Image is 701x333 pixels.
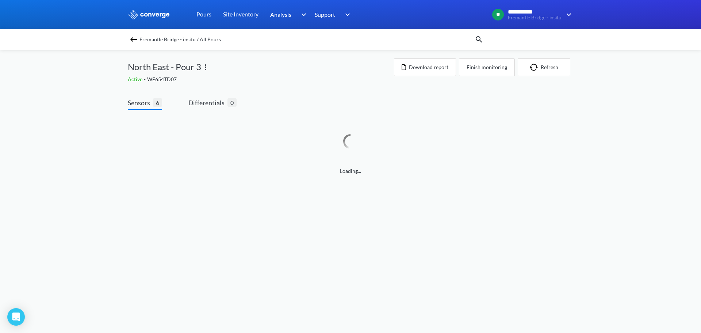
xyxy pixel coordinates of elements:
[270,10,291,19] span: Analysis
[128,60,201,74] span: North East - Pour 3
[459,58,515,76] button: Finish monitoring
[129,35,138,44] img: backspace.svg
[315,10,335,19] span: Support
[530,64,541,71] img: icon-refresh.svg
[7,308,25,326] div: Open Intercom Messenger
[144,76,147,82] span: -
[153,98,162,107] span: 6
[139,34,221,45] span: Fremantle Bridge - insitu / All Pours
[402,64,406,70] img: icon-file.svg
[475,35,483,44] img: icon-search.svg
[296,10,308,19] img: downArrow.svg
[128,98,153,108] span: Sensors
[227,98,237,107] span: 0
[201,63,210,72] img: more.svg
[562,10,573,19] img: downArrow.svg
[518,58,570,76] button: Refresh
[128,167,573,175] span: Loading...
[188,98,227,108] span: Differentials
[394,58,456,76] button: Download report
[508,15,562,20] span: Fremantle Bridge - insitu
[128,10,170,19] img: logo_ewhite.svg
[128,76,144,82] span: Active
[128,75,394,83] div: WE654TD07
[340,10,352,19] img: downArrow.svg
